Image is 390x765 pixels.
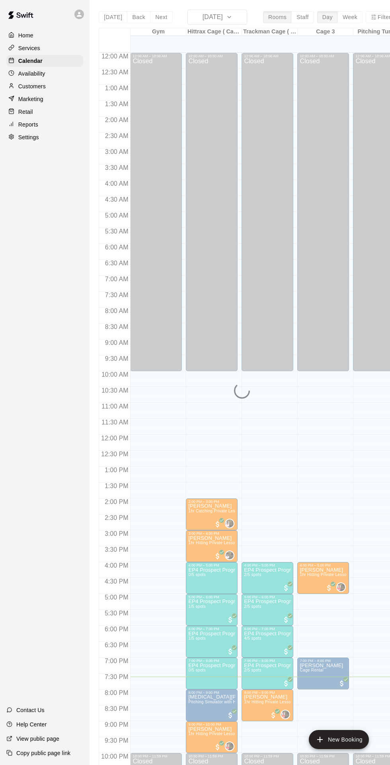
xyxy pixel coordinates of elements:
[300,54,347,58] div: 12:00 AM – 10:00 AM
[244,604,261,609] span: 2/5 spots filled
[103,674,131,680] span: 7:30 PM
[298,28,353,36] div: Cage 3
[244,700,293,704] span: 1hr Hitting Private Lesson
[338,679,346,687] span: All customers have paid
[99,451,130,457] span: 12:30 PM
[244,754,291,758] div: 10:00 PM – 11:59 PM
[103,530,131,537] span: 3:00 PM
[269,711,277,719] span: All customers have paid
[300,659,347,663] div: 7:00 PM – 8:00 PM
[133,754,179,758] div: 10:00 PM – 11:59 PM
[103,276,131,282] span: 7:00 AM
[242,658,293,689] div: 7:00 PM – 8:00 PM: EP4 Prospect Program Hitting ( ages 13-15 )
[6,131,83,143] a: Settings
[282,616,290,624] span: All customers have paid
[188,572,206,577] span: 0/5 spots filled
[103,260,131,267] span: 6:30 AM
[16,735,59,743] p: View public page
[186,626,238,658] div: 6:00 PM – 7:00 PM: EP4 Prospect Program Hitting ( 16u+ Slot )
[103,483,131,489] span: 1:30 PM
[226,711,234,719] span: All customers have paid
[244,563,291,567] div: 4:00 PM – 5:00 PM
[186,530,238,562] div: 3:00 PM – 4:00 PM: Xavier Rivera
[225,742,234,751] div: Julian Hunt
[99,371,131,378] span: 10:00 AM
[130,53,182,371] div: 12:00 AM – 10:00 AM: Closed
[18,133,39,141] p: Settings
[6,29,83,41] a: Home
[339,582,346,592] span: Julian Hunt
[297,658,349,689] div: 7:00 PM – 8:00 PM: Ben Johnson
[300,572,349,577] span: 1hr Hitting Private Lesson
[6,106,83,118] a: Retail
[6,55,83,67] a: Calendar
[99,753,130,760] span: 10:00 PM
[284,710,290,719] span: Julian Hunt
[188,722,235,726] div: 9:00 PM – 10:00 PM
[103,562,131,569] span: 4:00 PM
[103,705,131,712] span: 8:30 PM
[188,691,235,695] div: 8:00 PM – 9:00 PM
[131,28,186,36] div: Gym
[6,93,83,105] a: Marketing
[18,57,43,65] p: Calendar
[18,82,46,90] p: Customers
[18,31,33,39] p: Home
[103,117,131,123] span: 2:00 AM
[244,595,291,599] div: 5:00 PM – 6:00 PM
[103,737,131,744] span: 9:30 PM
[186,721,238,753] div: 9:00 PM – 10:00 PM: Ilias Aggelatos
[188,700,259,704] span: Pitching Simulator with Hittrax Rental
[188,563,235,567] div: 4:00 PM – 5:00 PM
[6,119,83,130] a: Reports
[242,594,293,626] div: 5:00 PM – 6:00 PM: EP4 Prospect Program Hitting ( ages 13-15 )
[99,53,131,60] span: 12:00 AM
[103,467,131,473] span: 1:00 PM
[186,53,238,371] div: 12:00 AM – 10:00 AM: Closed
[99,419,131,426] span: 11:30 AM
[103,642,131,648] span: 6:30 PM
[300,58,347,374] div: Closed
[244,691,291,695] div: 8:00 PM – 9:00 PM
[188,541,237,545] span: 1hr Hitting Private Lesson
[226,742,234,750] img: Julian Hunt
[228,519,234,528] span: Roldani Baldwin
[244,636,261,640] span: 4/5 spots filled
[297,53,349,371] div: 12:00 AM – 10:00 AM: Closed
[186,658,238,689] div: 7:00 PM – 8:00 PM: EP4 Prospect Program Hitting ( 16u+ Slot )
[186,28,242,36] div: Hittrax Cage ( Cage 1 )
[103,323,131,330] span: 8:30 AM
[103,658,131,664] span: 7:00 PM
[133,54,179,58] div: 12:00 AM – 10:00 AM
[297,562,349,594] div: 4:00 PM – 5:00 PM: 1hr Hitting Private Lesson
[99,435,130,442] span: 12:00 PM
[103,101,131,107] span: 1:30 AM
[103,498,131,505] span: 2:00 PM
[188,604,206,609] span: 1/5 spots filled
[228,742,234,751] span: Julian Hunt
[242,28,298,36] div: Trackman Cage ( Cage 2 )
[244,668,261,672] span: 2/5 spots filled
[103,164,131,171] span: 3:30 AM
[214,520,222,528] span: All customers have paid
[103,355,131,362] span: 9:30 AM
[103,339,131,346] span: 9:00 AM
[103,610,131,617] span: 5:30 PM
[103,180,131,187] span: 4:00 AM
[18,44,40,52] p: Services
[6,68,83,80] a: Availability
[103,85,131,91] span: 1:00 AM
[244,627,291,631] div: 6:00 PM – 7:00 PM
[214,552,222,560] span: All customers have paid
[188,595,235,599] div: 5:00 PM – 6:00 PM
[282,584,290,592] span: All customers have paid
[188,531,235,535] div: 3:00 PM – 4:00 PM
[103,244,131,251] span: 6:00 AM
[281,710,289,718] img: Julian Hunt
[6,42,83,54] div: Services
[188,754,235,758] div: 10:00 PM – 11:59 PM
